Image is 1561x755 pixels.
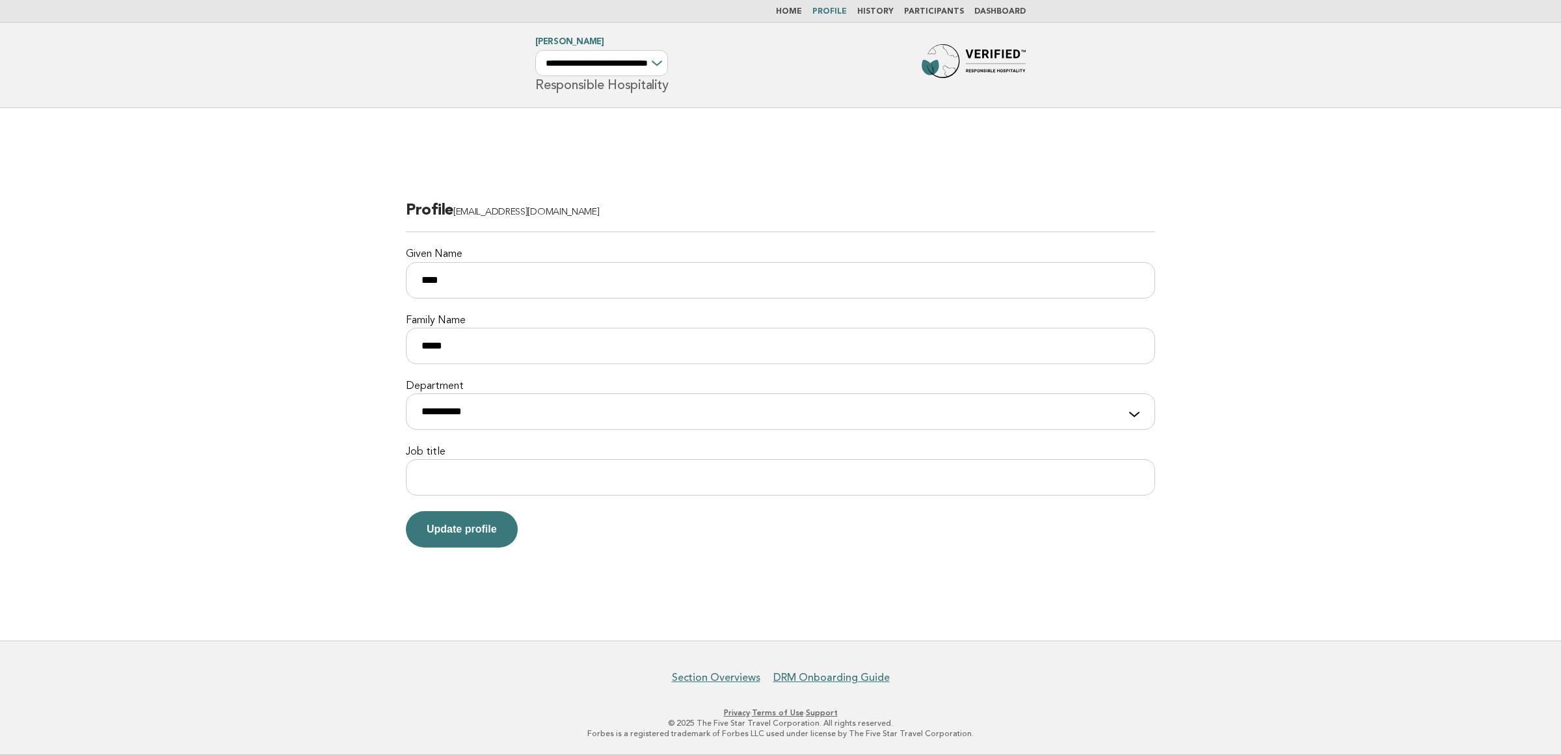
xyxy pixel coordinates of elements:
a: Section Overviews [672,671,760,684]
p: Forbes is a registered trademark of Forbes LLC used under license by The Five Star Travel Corpora... [382,728,1179,739]
p: · · [382,708,1179,718]
h1: Responsible Hospitality [535,38,668,92]
a: DRM Onboarding Guide [773,671,890,684]
a: Privacy [724,708,750,717]
a: Profile [812,8,847,16]
a: Participants [904,8,964,16]
label: Job title [406,445,1155,459]
a: Terms of Use [752,708,804,717]
a: History [857,8,894,16]
h2: Profile [406,200,1155,232]
span: [EMAIL_ADDRESS][DOMAIN_NAME] [453,207,600,217]
label: Family Name [406,314,1155,328]
a: Support [806,708,838,717]
label: Department [406,380,1155,393]
p: © 2025 The Five Star Travel Corporation. All rights reserved. [382,718,1179,728]
a: Dashboard [974,8,1026,16]
a: [PERSON_NAME] [535,38,604,46]
a: Home [776,8,802,16]
img: Forbes Travel Guide [922,44,1026,86]
button: Update profile [406,511,518,548]
label: Given Name [406,248,1155,261]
